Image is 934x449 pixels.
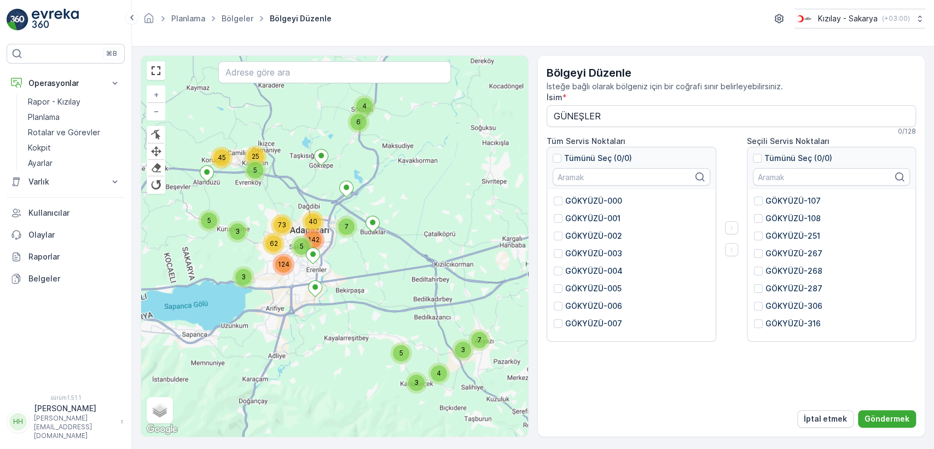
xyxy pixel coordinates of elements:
font: ⌘B [106,49,117,57]
font: / [902,127,904,135]
a: Yakınlaştır [148,87,164,103]
font: 5 [253,166,257,174]
font: 5 [300,242,304,250]
font: 25 [252,152,259,160]
div: 25 [245,146,266,168]
div: 5 [390,342,412,364]
div: 5 [244,159,266,181]
div: 3 [405,372,427,394]
div: 142 [303,229,324,251]
font: 128 [904,127,916,135]
font: 0 [898,127,902,135]
input: Aramak [553,168,710,186]
font: Rapor - Kızılay [28,97,80,106]
font: 45 [218,153,226,162]
font: Tüm Servis Noktaları [547,136,625,146]
div: 4 [353,95,375,117]
button: Göndermek [858,410,916,428]
font: 4 [437,369,441,377]
font: Operasyonlar [28,78,79,88]
div: 3 [233,266,254,288]
img: logo_light-DOdMpM7g.png [32,9,79,31]
img: Google [144,422,180,436]
font: 5 [399,349,403,357]
font: Rotalar ve Görevler [28,128,100,137]
a: Uzaklaştır [148,103,164,119]
font: İsteğe bağlı olarak bölgeniz için bir coğrafi sınır belirleyebilirsiniz. [547,82,783,91]
font: 6 [356,118,361,126]
font: Bölgeyi Düzenle [547,66,631,79]
font: GÖKYÜZÜ-306 [765,301,822,310]
font: GÖKYÜZÜ-287 [765,284,822,293]
button: Varlık [7,171,125,193]
a: Raporlar [7,246,125,268]
div: Katmanları Döndür [148,176,164,193]
font: GÖKYÜZÜ-003 [565,249,622,258]
font: − [154,106,159,116]
font: 73 [278,221,286,229]
font: İptal etmek [804,414,847,423]
div: 73 [271,214,293,236]
font: GÖKYÜZÜ-107 [765,196,821,205]
font: Tümünü Seç (0/0) [764,153,832,163]
div: 3 [452,339,474,361]
font: [PERSON_NAME][EMAIL_ADDRESS][DOMAIN_NAME] [34,414,92,440]
font: 4 [362,102,367,110]
font: Tümünü Seç (0/0) [564,153,632,163]
font: Planlama [171,14,205,23]
font: GÖKYÜZÜ-005 [565,284,622,293]
font: +03:00 [884,14,908,22]
button: Kızılay - Sakarya(+03:00) [794,9,925,28]
div: Katmanları Sürükle [148,143,164,160]
font: + [154,90,159,99]
div: 3 [227,221,248,243]
div: 7 [335,216,357,238]
font: sürüm [50,394,67,401]
a: Kullanıcılar [7,202,125,224]
div: 40 [302,211,324,233]
font: GÖKYÜZÜ-006 [565,301,622,310]
font: 142 [308,235,320,244]
font: 3 [241,273,246,281]
font: Olaylar [28,230,55,239]
font: GÖKYÜZÜ-268 [765,266,822,275]
a: Olaylar [7,224,125,246]
img: k%C4%B1z%C4%B1lay_DTAvauz.png [794,13,814,25]
div: 5 [291,235,312,257]
font: Planlama [28,112,60,122]
font: 3 [235,227,240,235]
a: Planlama [24,110,125,125]
font: Göndermek [865,414,909,423]
font: 7 [345,222,349,231]
font: Raporlar [28,252,60,261]
font: 124 [278,260,289,268]
button: Operasyonlar [7,72,125,94]
font: 5 [207,216,211,225]
a: Bölgeler [222,14,253,23]
font: Varlık [28,177,49,186]
div: Katmanları Düzenle [148,127,164,143]
font: ) [908,14,910,22]
div: 7 [468,329,490,351]
div: 4 [428,362,450,384]
font: GÖKYÜZÜ-007 [565,319,622,328]
button: İptal etmek [797,410,854,428]
font: 3 [414,378,419,387]
div: 6 [347,111,369,133]
div: 124 [272,254,294,275]
font: Kokpit [28,143,51,152]
font: GÖKYÜZÜ-000 [565,196,622,205]
font: ( [882,14,884,22]
a: Katmanlar [148,398,172,422]
a: Rapor - Kızılay [24,94,125,110]
a: Ayarlar [24,156,125,171]
font: Kullanıcılar [28,208,69,217]
font: GÖKYÜZÜ-108 [765,214,821,223]
font: Ayarlar [28,158,53,168]
div: 45 [211,147,233,169]
font: 62 [270,239,278,247]
font: Belgeler [28,274,60,283]
font: GÖKYÜZÜ-001 [565,214,620,223]
a: Rotalar ve Görevler [24,125,125,140]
